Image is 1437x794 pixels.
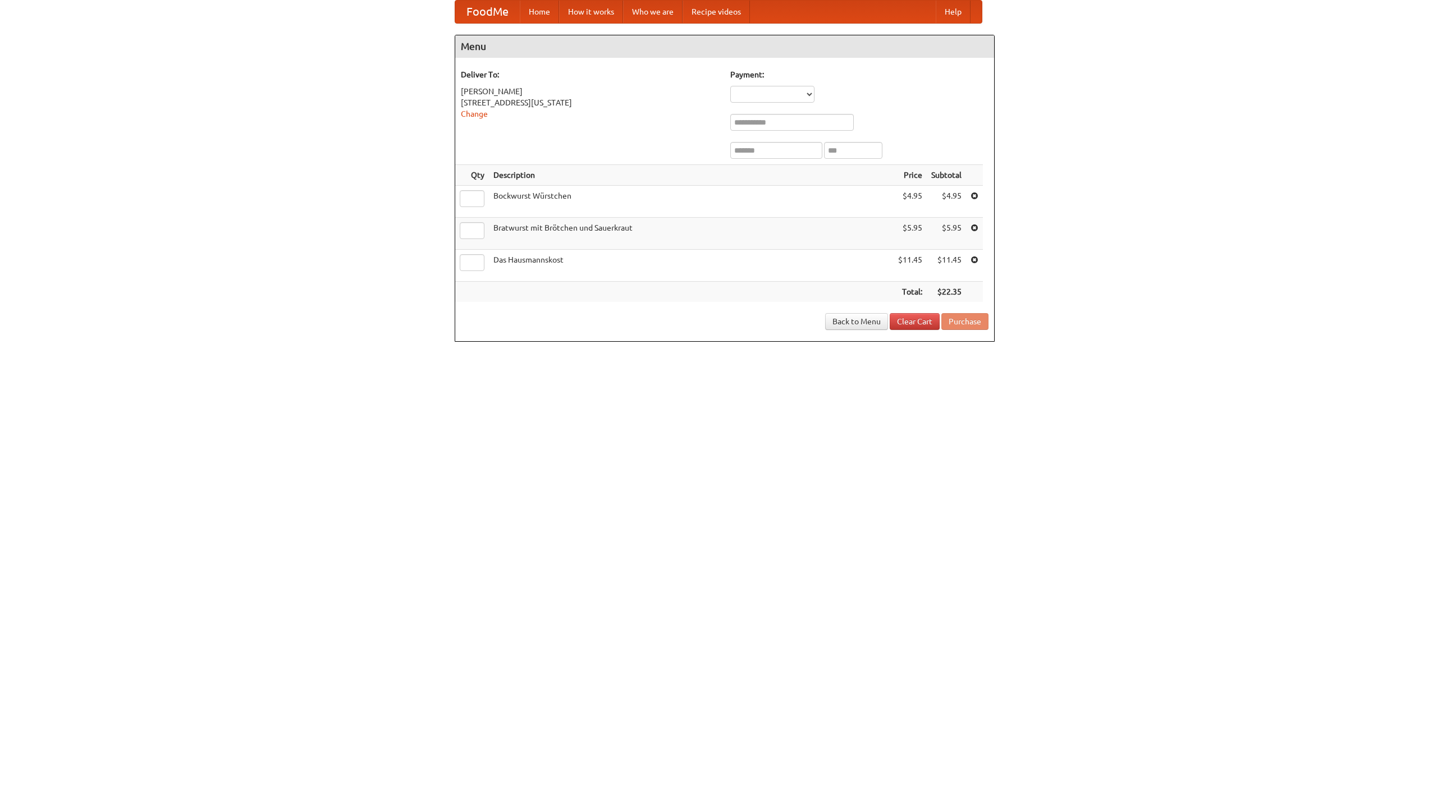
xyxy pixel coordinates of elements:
[489,186,894,218] td: Bockwurst Würstchen
[890,313,940,330] a: Clear Cart
[894,250,927,282] td: $11.45
[461,86,719,97] div: [PERSON_NAME]
[520,1,559,23] a: Home
[489,165,894,186] th: Description
[927,165,966,186] th: Subtotal
[683,1,750,23] a: Recipe videos
[461,69,719,80] h5: Deliver To:
[455,35,994,58] h4: Menu
[941,313,988,330] button: Purchase
[894,186,927,218] td: $4.95
[894,218,927,250] td: $5.95
[489,218,894,250] td: Bratwurst mit Brötchen und Sauerkraut
[927,282,966,302] th: $22.35
[927,186,966,218] td: $4.95
[461,97,719,108] div: [STREET_ADDRESS][US_STATE]
[489,250,894,282] td: Das Hausmannskost
[559,1,623,23] a: How it works
[730,69,988,80] h5: Payment:
[623,1,683,23] a: Who we are
[936,1,971,23] a: Help
[927,250,966,282] td: $11.45
[894,282,927,302] th: Total:
[455,1,520,23] a: FoodMe
[461,109,488,118] a: Change
[927,218,966,250] td: $5.95
[825,313,888,330] a: Back to Menu
[455,165,489,186] th: Qty
[894,165,927,186] th: Price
